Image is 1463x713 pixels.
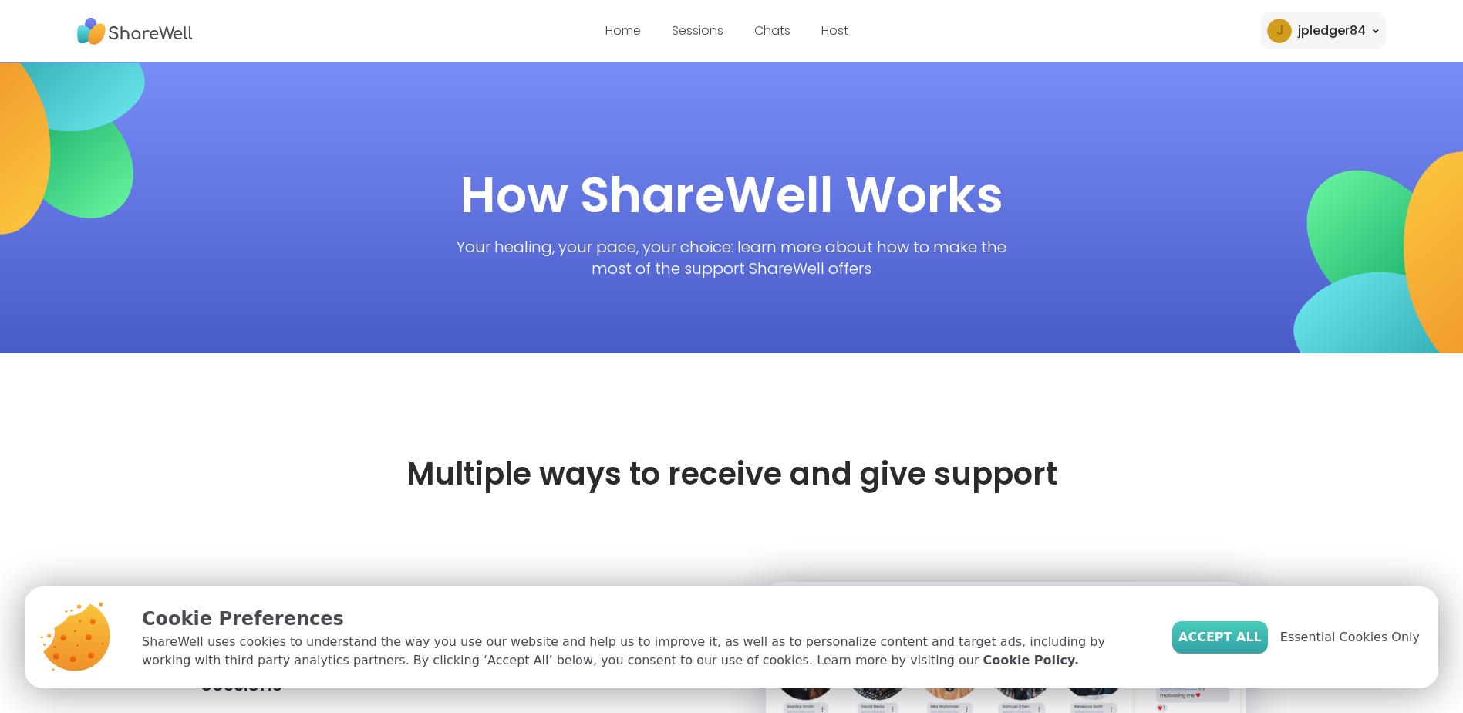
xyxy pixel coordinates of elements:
[406,452,1057,495] h2: Multiple ways to receive and give support
[1172,621,1268,654] button: Accept All
[142,633,1148,670] p: ShareWell uses cookies to understand the way you use our website and help us to improve it, as we...
[77,10,193,52] img: ShareWell Nav Logo
[983,651,1079,670] a: Cookie Policy.
[460,161,1003,230] h1: How ShareWell Works
[605,22,641,39] a: Home
[142,605,1148,633] p: Cookie Preferences
[1178,628,1262,647] span: Accept All
[454,236,1010,279] p: Your healing, your pace, your choice: learn more about how to make the most of the support ShareW...
[1280,628,1420,647] span: Essential Cookies Only
[821,22,848,39] a: Host
[1298,22,1366,40] div: jpledger84
[1276,21,1283,41] span: j
[672,22,723,39] a: Sessions
[754,22,790,39] a: Chats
